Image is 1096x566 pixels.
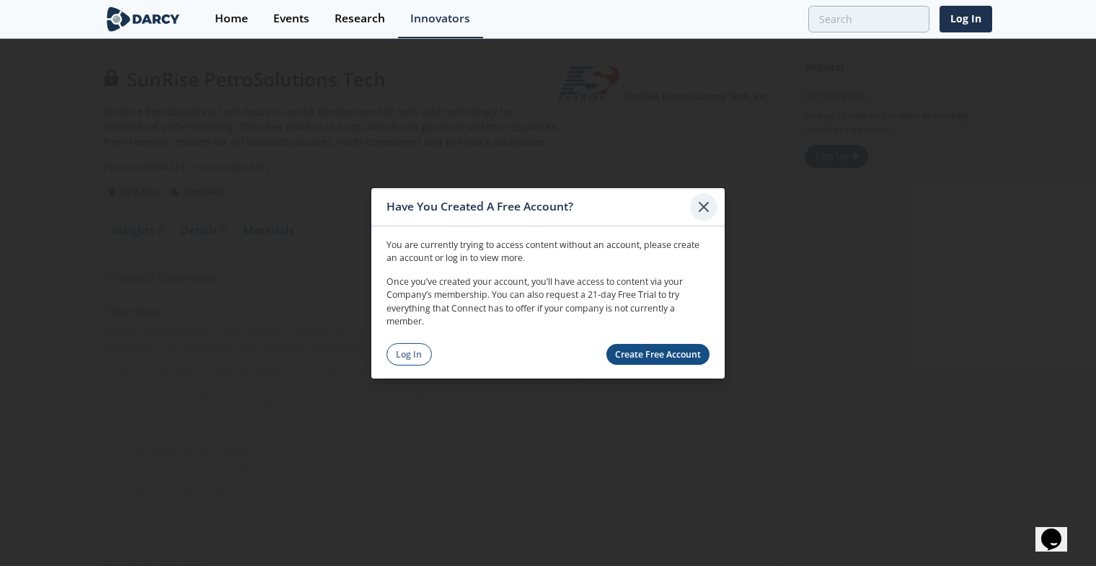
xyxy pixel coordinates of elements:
[808,6,929,32] input: Advanced Search
[1035,508,1082,552] iframe: chat widget
[335,13,385,25] div: Research
[386,343,432,366] a: Log In
[386,275,710,329] p: Once you’ve created your account, you’ll have access to content via your Company’s membership. Yo...
[386,193,690,221] div: Have You Created A Free Account?
[104,6,182,32] img: logo-wide.svg
[410,13,470,25] div: Innovators
[606,344,710,365] a: Create Free Account
[940,6,992,32] a: Log In
[215,13,248,25] div: Home
[273,13,309,25] div: Events
[386,239,710,265] p: You are currently trying to access content without an account, please create an account or log in...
